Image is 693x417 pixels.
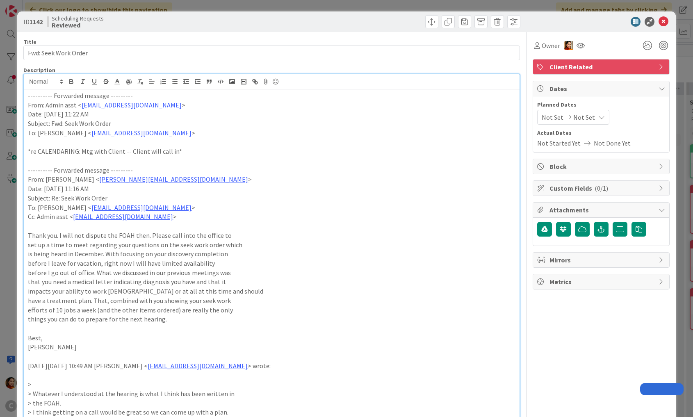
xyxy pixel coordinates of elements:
p: that you need a medical letter indicating diagnosis you have and that it [28,277,515,287]
p: Thank you. I will not dispute the FOAH then. Please call into the office to [28,231,515,240]
span: Client Related [549,62,654,72]
p: before I leave for vacation, right now I will have limited availability [28,259,515,268]
span: Not Started Yet [537,138,581,148]
p: [DATE][DATE] 10:49 AM [PERSON_NAME] < > wrote: [28,361,515,371]
p: ---------- Forwarded message --------- [28,166,515,175]
p: Date: [DATE] 11:22 AM [28,109,515,119]
b: Reviewed [52,22,104,28]
p: have a treatment plan. That, combined with you showing your seek work [28,296,515,305]
p: To: [PERSON_NAME] < > [28,203,515,212]
p: *re CALENDARING: Mtg with Client -- Client will call in* [28,147,515,156]
p: before I go out of office. What we discussed in our previous meetings was [28,268,515,278]
a: [EMAIL_ADDRESS][DOMAIN_NAME] [91,203,191,212]
a: [PERSON_NAME][EMAIL_ADDRESS][DOMAIN_NAME] [99,175,248,183]
p: is being heard in December. With focusing on your discovery completion [28,249,515,259]
p: > the FOAH. [28,399,515,408]
span: Attachments [549,205,654,215]
img: PM [564,41,573,50]
span: Mirrors [549,255,654,265]
p: efforts of 10 jobs a week (and the other items ordered) are really the only [28,305,515,315]
span: Dates [549,84,654,93]
p: set up a time to meet regarding your questions on the seek work order which [28,240,515,250]
input: type card name here... [23,46,520,60]
p: things you can do to prepare for the next hearing. [28,314,515,324]
span: ( 0/1 ) [595,184,608,192]
a: [EMAIL_ADDRESS][DOMAIN_NAME] [73,212,173,221]
p: impacts your ability to work [DEMOGRAPHIC_DATA] or at all at this time and should [28,287,515,296]
span: ID [23,17,43,27]
p: > I think getting on a call would be great so we can come up with a plan. [28,408,515,417]
span: Description [23,66,55,74]
p: To: [PERSON_NAME] < > [28,128,515,138]
span: Planned Dates [537,100,665,109]
label: Title [23,38,36,46]
p: From: Admin asst < > [28,100,515,110]
span: Not Done Yet [594,138,631,148]
p: Cc: Admin asst < > [28,212,515,221]
a: [EMAIL_ADDRESS][DOMAIN_NAME] [91,129,191,137]
p: Date: [DATE] 11:16 AM [28,184,515,194]
span: Not Set [573,112,595,122]
span: Metrics [549,277,654,287]
p: From: [PERSON_NAME] < > [28,175,515,184]
span: Block [549,162,654,171]
p: > Whatever I understood at the hearing is what I think has been written in [28,389,515,399]
span: Actual Dates [537,129,665,137]
p: Subject: Re: Seek Work Order [28,194,515,203]
p: > [28,380,515,389]
span: Custom Fields [549,183,654,193]
span: Not Set [542,112,563,122]
a: [EMAIL_ADDRESS][DOMAIN_NAME] [148,362,248,370]
b: 1142 [30,18,43,26]
p: [PERSON_NAME] [28,342,515,352]
p: Best, [28,333,515,343]
span: Owner [542,41,560,50]
p: Subject: Fwd: Seek Work Order [28,119,515,128]
span: Scheduling Requests [52,15,104,22]
a: [EMAIL_ADDRESS][DOMAIN_NAME] [82,101,182,109]
p: ---------- Forwarded message --------- [28,91,515,100]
